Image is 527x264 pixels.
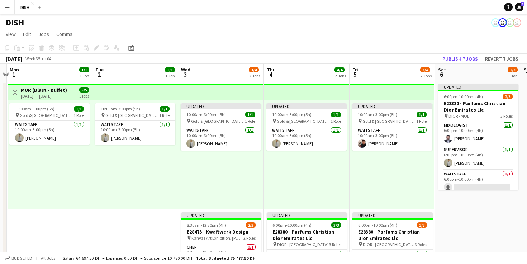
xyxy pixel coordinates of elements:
span: View [6,31,16,37]
span: 3 Roles [500,113,513,119]
div: +04 [44,56,51,61]
div: Updated [352,212,433,218]
span: 6 [437,70,446,79]
span: 1/1 [79,67,89,72]
span: 10:00am-3:00pm (5h) [186,112,226,117]
div: 1 Job [165,73,175,79]
span: 4 [266,70,276,79]
app-user-avatar: Tracy Secreto [498,18,507,27]
span: Sat [438,66,446,73]
span: 10:00am-3:00pm (5h) [358,112,397,117]
h3: E28380 - Parfums Christian Dior Emirates Llc [352,228,433,241]
span: 3 [180,70,190,79]
div: 5 jobs [79,93,89,99]
app-user-avatar: John Santarin [491,18,500,27]
span: Gold & [GEOGRAPHIC_DATA], [PERSON_NAME] Rd - Al Quoz - Al Quoz Industrial Area 3 - [GEOGRAPHIC_DA... [20,113,73,118]
a: Edit [20,29,34,39]
app-user-avatar: Tracy Secreto [513,18,521,27]
app-job-card: Updated10:00am-3:00pm (5h)1/1 Gold & [GEOGRAPHIC_DATA], [PERSON_NAME] Rd - Al Quoz - Al Quoz Indu... [181,103,261,151]
div: Updated [266,103,347,109]
span: 1 Role [416,118,427,124]
span: 3 Roles [415,242,427,247]
span: Fri [352,66,358,73]
span: 5/5 [79,87,89,93]
span: Wed [181,66,190,73]
span: 3/4 [249,67,259,72]
span: DIOR - [GEOGRAPHIC_DATA], [GEOGRAPHIC_DATA] [363,242,415,247]
div: Updated [181,212,261,218]
span: Gold & [GEOGRAPHIC_DATA], [PERSON_NAME] Rd - Al Quoz - Al Quoz Industrial Area 3 - [GEOGRAPHIC_DA... [105,113,159,118]
span: 1/1 [245,112,255,117]
span: 10:00am-3:00pm (5h) [272,112,312,117]
button: Publish 7 jobs [440,54,481,63]
a: View [3,29,19,39]
div: 2 Jobs [335,73,346,79]
span: Gold & [GEOGRAPHIC_DATA], [PERSON_NAME] Rd - Al Quoz - Al Quoz Industrial Area 3 - [GEOGRAPHIC_DA... [362,118,416,124]
app-card-role: Waitstaff1/110:00am-3:00pm (5h)[PERSON_NAME] [9,121,90,145]
span: DIOR - [GEOGRAPHIC_DATA] [277,242,329,247]
div: 2 Jobs [249,73,260,79]
span: Edit [23,31,31,37]
span: 3/3 [331,222,341,228]
span: Thu [267,66,276,73]
div: [DATE] [6,55,22,62]
span: 1 Role [159,113,170,118]
span: Total Budgeted 75 477.50 DH [196,255,256,261]
h3: MUR (Blast - Buffet) [21,87,67,93]
span: 2 Roles [243,235,256,241]
app-job-card: 10:00am-3:00pm (5h)1/1 Gold & [GEOGRAPHIC_DATA], [PERSON_NAME] Rd - Al Quoz - Al Quoz Industrial ... [9,103,90,145]
app-card-role: Waitstaff1/110:00am-3:00pm (5h)[PERSON_NAME] [181,126,261,151]
app-card-role: Waitstaff1/110:00am-3:00pm (5h)[PERSON_NAME] [95,121,175,145]
app-job-card: Updated10:00am-3:00pm (5h)1/1 Gold & [GEOGRAPHIC_DATA], [PERSON_NAME] Rd - Al Quoz - Al Quoz Indu... [266,103,347,151]
span: Mon [10,66,19,73]
span: 2 [94,70,104,79]
span: 1/1 [331,112,341,117]
span: 2/3 [503,94,513,99]
span: All jobs [39,255,57,261]
span: 1 Role [245,118,255,124]
button: Budgeted [4,254,33,262]
span: 10:00am-3:00pm (5h) [101,106,140,112]
h3: E28380 - Parfums Christian Dior Emirates Llc [267,228,347,241]
app-user-avatar: Tracy Secreto [505,18,514,27]
span: Kanvas Art Exhibition, [PERSON_NAME][GEOGRAPHIC_DATA], [GEOGRAPHIC_DATA] 1 [191,235,243,241]
app-job-card: Updated10:00am-3:00pm (5h)1/1 Gold & [GEOGRAPHIC_DATA], [PERSON_NAME] Rd - Al Quoz - Al Quoz Indu... [352,103,432,151]
div: Updated [181,103,261,109]
a: 3 [515,3,523,11]
button: DISH [15,0,35,14]
span: 1 Role [73,113,84,118]
div: Salary 64 697.50 DH + Expenses 0.00 DH + Subsistence 10 780.00 DH = [63,255,256,261]
span: 2/3 [246,222,256,228]
div: Updated [267,212,347,218]
h3: E28475 - Kwaftwerk Design [181,228,261,235]
span: Gold & [GEOGRAPHIC_DATA], [PERSON_NAME] Rd - Al Quoz - Al Quoz Industrial Area 3 - [GEOGRAPHIC_DA... [277,118,331,124]
div: Updated [352,103,432,109]
div: 1 Job [508,73,517,79]
button: Revert 7 jobs [482,54,521,63]
div: 1 Job [80,73,89,79]
span: 2/3 [417,222,427,228]
div: 10:00am-3:00pm (5h)1/1 Gold & [GEOGRAPHIC_DATA], [PERSON_NAME] Rd - Al Quoz - Al Quoz Industrial ... [95,103,175,145]
div: [DATE] → [DATE] [21,93,67,99]
div: Updated [438,84,518,90]
span: Tue [95,66,104,73]
span: Week 35 [24,56,42,61]
div: 2 Jobs [421,73,432,79]
span: 10:00am-3:00pm (5h) [15,106,54,112]
span: 8:30am-12:30pm (4h) [187,222,226,228]
span: 3/4 [420,67,430,72]
span: 6:00pm-10:00pm (4h) [358,222,397,228]
app-card-role: Waitstaff0/16:00pm-10:00pm (4h) [438,170,518,194]
app-job-card: Updated6:00pm-10:00pm (4h)2/3E28380 - Parfums Christian Dior Emirates Llc DIOR - MOE3 RolesMixolo... [438,84,518,190]
span: 6:00pm-10:00pm (4h) [444,94,483,99]
span: 5 [351,70,358,79]
a: Jobs [35,29,52,39]
span: Jobs [38,31,49,37]
span: 2/3 [508,67,518,72]
span: Budgeted [11,256,32,261]
span: 4/4 [334,67,345,72]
